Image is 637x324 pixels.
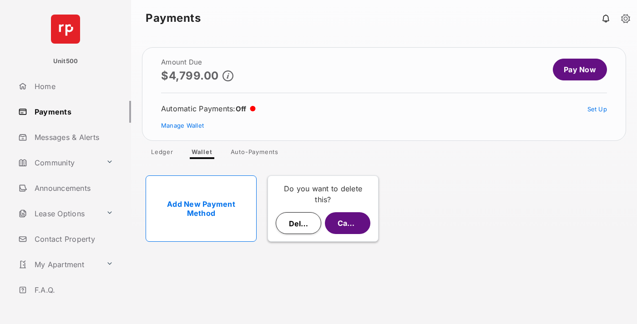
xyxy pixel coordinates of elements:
[275,183,371,205] p: Do you want to delete this?
[15,177,131,199] a: Announcements
[161,104,256,113] div: Automatic Payments :
[15,152,102,174] a: Community
[161,70,219,82] p: $4,799.00
[15,126,131,148] a: Messages & Alerts
[161,59,233,66] h2: Amount Due
[15,279,131,301] a: F.A.Q.
[144,148,181,159] a: Ledger
[53,57,78,66] p: Unit500
[161,122,204,129] a: Manage Wallet
[289,219,313,228] span: Delete
[325,212,370,234] button: Cancel
[276,212,321,234] button: Delete
[15,203,102,224] a: Lease Options
[15,75,131,97] a: Home
[146,13,201,24] strong: Payments
[15,228,131,250] a: Contact Property
[338,219,362,228] span: Cancel
[15,101,131,123] a: Payments
[15,254,102,275] a: My Apartment
[51,15,80,44] img: svg+xml;base64,PHN2ZyB4bWxucz0iaHR0cDovL3d3dy53My5vcmcvMjAwMC9zdmciIHdpZHRoPSI2NCIgaGVpZ2h0PSI2NC...
[184,148,220,159] a: Wallet
[146,175,257,242] a: Add New Payment Method
[223,148,286,159] a: Auto-Payments
[236,105,247,113] span: Off
[587,105,607,113] a: Set Up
